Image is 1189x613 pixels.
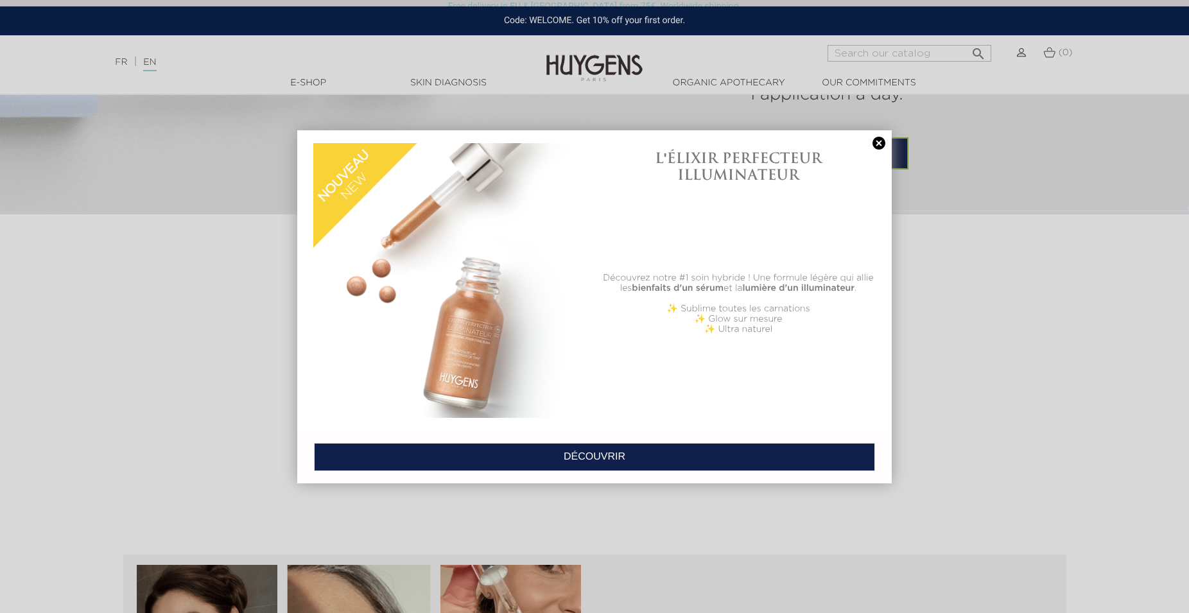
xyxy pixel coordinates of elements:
p: Découvrez notre #1 soin hybride ! Une formule légère qui allie les et la . [601,273,876,293]
p: ✨ Sublime toutes les carnations [601,304,876,314]
b: bienfaits d'un sérum [632,284,724,293]
b: lumière d'un illuminateur [742,284,855,293]
p: ✨ Glow sur mesure [601,314,876,324]
a: DÉCOUVRIR [314,443,875,471]
h1: L'ÉLIXIR PERFECTEUR ILLUMINATEUR [601,150,876,184]
p: ✨ Ultra naturel [601,324,876,334]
